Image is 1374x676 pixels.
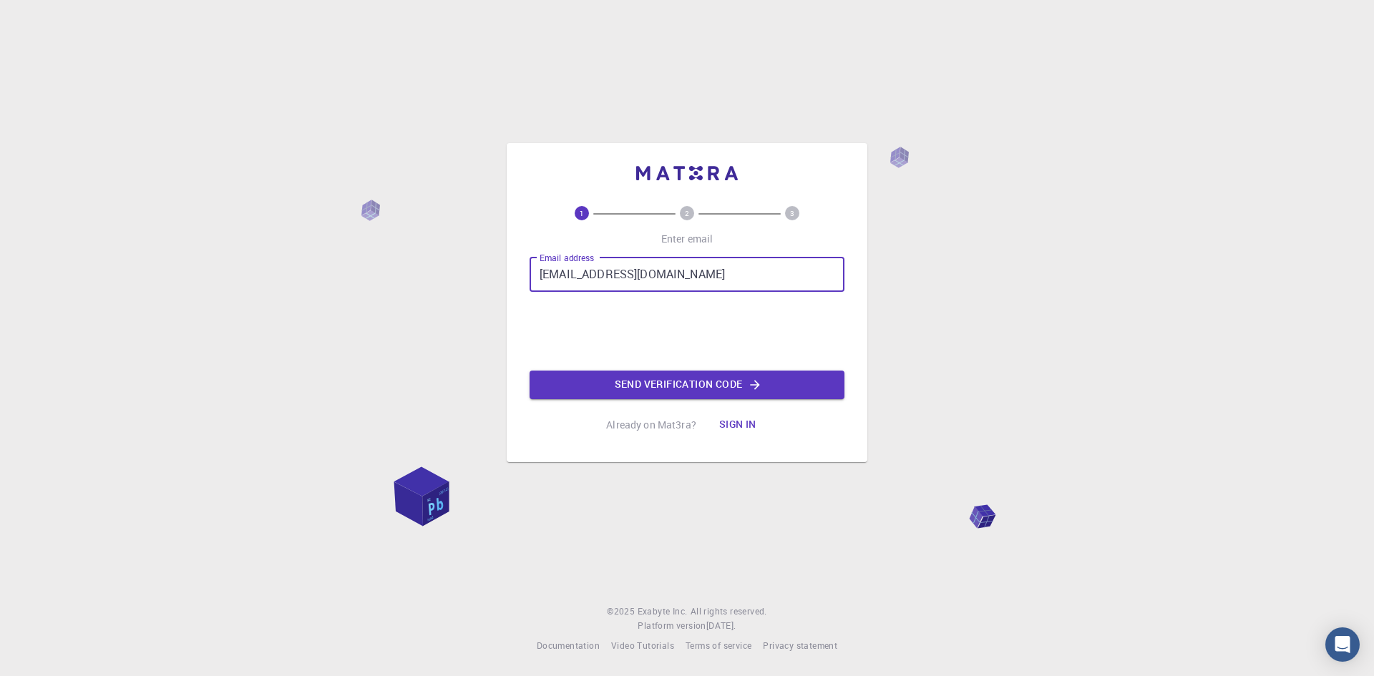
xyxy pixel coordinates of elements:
[691,604,767,619] span: All rights reserved.
[685,208,689,218] text: 2
[1325,627,1360,662] div: Open Intercom Messenger
[606,418,696,432] p: Already on Mat3ra?
[537,639,600,653] a: Documentation
[638,604,688,619] a: Exabyte Inc.
[580,208,584,218] text: 1
[763,639,837,653] a: Privacy statement
[578,303,796,359] iframe: reCAPTCHA
[686,640,751,651] span: Terms of service
[708,411,768,439] button: Sign in
[706,619,736,631] span: [DATE] .
[661,232,713,246] p: Enter email
[611,640,674,651] span: Video Tutorials
[763,640,837,651] span: Privacy statement
[607,604,637,619] span: © 2025
[638,605,688,617] span: Exabyte Inc.
[706,619,736,633] a: [DATE].
[537,640,600,651] span: Documentation
[638,619,706,633] span: Platform version
[540,252,594,264] label: Email address
[790,208,794,218] text: 3
[611,639,674,653] a: Video Tutorials
[530,371,844,399] button: Send verification code
[686,639,751,653] a: Terms of service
